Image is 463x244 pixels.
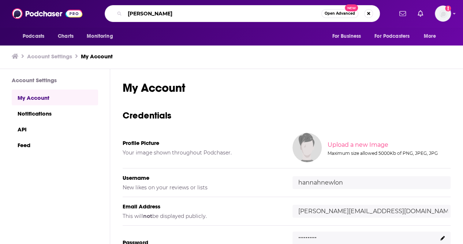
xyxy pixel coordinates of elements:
span: Monitoring [87,31,113,41]
a: Show notifications dropdown [415,7,426,20]
span: New [345,4,358,11]
a: API [12,121,98,137]
a: Feed [12,137,98,153]
button: open menu [18,29,54,43]
button: open menu [327,29,370,43]
button: Show profile menu [435,6,451,22]
span: For Business [332,31,361,41]
img: Podchaser - Follow, Share and Rate Podcasts [12,7,82,21]
h5: Your image shown throughout Podchaser. [123,149,281,156]
img: Your profile image [292,133,322,162]
button: open menu [82,29,122,43]
b: not [143,213,152,219]
button: Open AdvancedNew [321,9,358,18]
a: Account Settings [27,53,72,60]
a: Notifications [12,105,98,121]
img: User Profile [435,6,451,22]
button: open menu [419,29,445,43]
h5: Username [123,174,281,181]
div: Search podcasts, credits, & more... [105,5,380,22]
svg: Add a profile image [445,6,451,11]
span: Logged in as hannahnewlon [435,6,451,22]
h3: Account Settings [12,77,98,84]
h3: Credentials [123,110,451,121]
span: Open Advanced [325,12,355,15]
h5: New likes on your reviews or lists [123,184,281,191]
input: username [292,176,451,189]
span: Charts [58,31,74,41]
button: open menu [370,29,420,43]
input: email [292,205,451,218]
input: Search podcasts, credits, & more... [125,8,321,19]
p: .......... [298,230,317,240]
a: Show notifications dropdown [396,7,409,20]
div: Maximum size allowed 5000Kb of PNG, JPEG, JPG [328,150,449,156]
h5: Profile Picture [123,139,281,146]
h5: Email Address [123,203,281,210]
span: More [424,31,436,41]
span: Podcasts [23,31,44,41]
a: My Account [12,90,98,105]
span: For Podcasters [374,31,410,41]
a: My Account [81,53,113,60]
a: Charts [53,29,78,43]
h5: This will be displayed publicly. [123,213,281,219]
h1: My Account [123,81,451,95]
